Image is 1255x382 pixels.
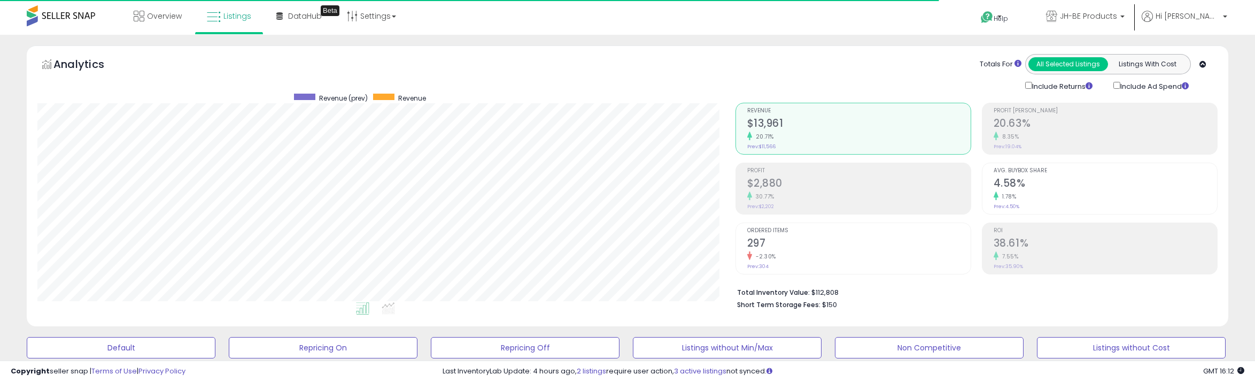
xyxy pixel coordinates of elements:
span: Profit [PERSON_NAME] [994,108,1217,114]
small: 20.71% [752,133,774,141]
span: Ordered Items [747,228,971,234]
button: Repricing On [229,337,417,358]
span: DataHub [288,11,322,21]
small: -2.30% [752,253,776,261]
span: Revenue [398,94,426,103]
div: Last InventoryLab Update: 4 hours ago, require user action, not synced. [443,366,1244,377]
h2: $13,961 [747,117,971,132]
b: Short Term Storage Fees: [737,300,820,309]
span: ROI [994,228,1217,234]
div: Include Returns [1017,80,1105,92]
a: 2 listings [577,366,606,376]
b: Total Inventory Value: [737,288,810,297]
small: Prev: 35.90% [994,263,1023,270]
span: Avg. Buybox Share [994,168,1217,174]
strong: Copyright [11,366,50,376]
i: Get Help [980,11,994,24]
button: Non Competitive [835,337,1024,358]
button: Listings without Cost [1037,337,1226,358]
small: Prev: 19.04% [994,143,1021,150]
span: Revenue [747,108,971,114]
h2: $2,880 [747,177,971,192]
h2: 297 [747,237,971,251]
span: JH-BE Products [1060,11,1117,21]
h2: 20.63% [994,117,1217,132]
small: Prev: 304 [747,263,769,270]
small: Prev: 4.50% [994,203,1019,210]
span: Overview [147,11,182,21]
a: 3 active listings [674,366,726,376]
button: Listings With Cost [1107,57,1187,71]
button: Listings without Min/Max [633,337,822,358]
span: Listings [223,11,251,21]
a: Help [972,3,1029,35]
small: Prev: $11,566 [747,143,776,150]
small: 30.77% [752,193,774,201]
div: Include Ad Spend [1105,80,1206,92]
div: Tooltip anchor [321,5,339,16]
button: All Selected Listings [1028,57,1108,71]
h2: 38.61% [994,237,1217,251]
small: Prev: $2,202 [747,203,774,210]
h5: Analytics [53,57,125,74]
span: Revenue (prev) [319,94,368,103]
small: 8.35% [998,133,1019,141]
div: seller snap | | [11,366,185,377]
div: Totals For [980,59,1021,70]
span: Profit [747,168,971,174]
span: $150 [822,300,837,310]
li: $112,808 [737,285,1210,298]
span: Help [994,14,1008,23]
span: Hi [PERSON_NAME] [1156,11,1220,21]
small: 1.78% [998,193,1017,201]
h2: 4.58% [994,177,1217,192]
button: Repricing Off [431,337,619,358]
a: Terms of Use [91,366,137,376]
small: 7.55% [998,253,1019,261]
button: Default [27,337,215,358]
a: Privacy Policy [138,366,185,376]
span: 2025-10-6 16:12 GMT [1203,366,1244,376]
a: Hi [PERSON_NAME] [1142,11,1227,35]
